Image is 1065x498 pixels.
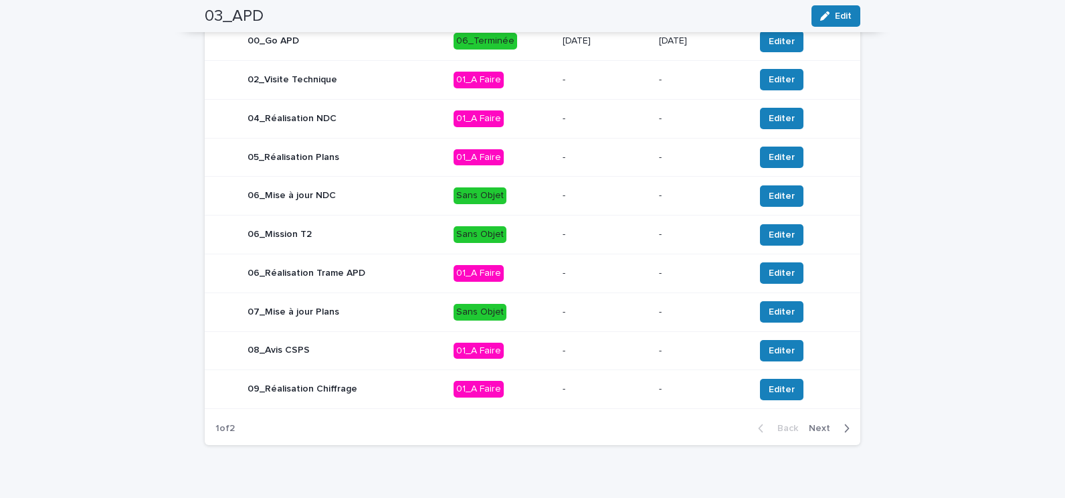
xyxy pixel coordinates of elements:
[563,74,648,86] p: -
[659,35,744,47] p: [DATE]
[760,31,803,52] button: Editer
[454,72,504,88] div: 01_A Faire
[454,110,504,127] div: 01_A Faire
[659,74,744,86] p: -
[205,293,860,331] tr: 07_Mise à jour PlansSans Objet--Editer
[659,152,744,163] p: -
[248,384,357,395] p: 09_Réalisation Chiffrage
[248,307,339,318] p: 07_Mise à jour Plans
[563,268,648,279] p: -
[809,424,838,433] span: Next
[659,345,744,357] p: -
[563,229,648,240] p: -
[769,305,795,319] span: Editer
[769,73,795,86] span: Editer
[563,384,648,395] p: -
[563,35,648,47] p: [DATE]
[205,216,860,254] tr: 06_Mission T2Sans Objet--Editer
[563,307,648,318] p: -
[811,5,860,27] button: Edit
[769,151,795,164] span: Editer
[659,113,744,124] p: -
[205,60,860,99] tr: 02_Visite Technique01_A Faire--Editer
[760,185,803,207] button: Editer
[760,379,803,400] button: Editer
[563,113,648,124] p: -
[205,22,860,61] tr: 00_Go APD06_Terminée[DATE][DATE]Editer
[760,224,803,246] button: Editer
[563,345,648,357] p: -
[205,412,246,445] p: 1 of 2
[248,35,299,47] p: 00_Go APD
[454,187,506,204] div: Sans Objet
[760,69,803,90] button: Editer
[760,147,803,168] button: Editer
[454,381,504,398] div: 01_A Faire
[205,7,264,26] h2: 03_APD
[454,304,506,321] div: Sans Objet
[760,340,803,361] button: Editer
[454,265,504,282] div: 01_A Faire
[769,344,795,357] span: Editer
[563,190,648,201] p: -
[760,301,803,323] button: Editer
[659,384,744,395] p: -
[205,331,860,370] tr: 08_Avis CSPS01_A Faire--Editer
[248,152,339,163] p: 05_Réalisation Plans
[769,112,795,125] span: Editer
[659,190,744,201] p: -
[454,343,504,359] div: 01_A Faire
[803,422,860,434] button: Next
[769,266,795,280] span: Editer
[769,383,795,396] span: Editer
[769,228,795,242] span: Editer
[769,189,795,203] span: Editer
[760,108,803,129] button: Editer
[205,177,860,216] tr: 06_Mise à jour NDCSans Objet--Editer
[659,307,744,318] p: -
[835,11,852,21] span: Edit
[769,35,795,48] span: Editer
[659,268,744,279] p: -
[205,138,860,177] tr: 05_Réalisation Plans01_A Faire--Editer
[454,226,506,243] div: Sans Objet
[248,345,310,356] p: 08_Avis CSPS
[205,99,860,138] tr: 04_Réalisation NDC01_A Faire--Editer
[248,190,336,201] p: 06_Mise à jour NDC
[248,268,365,279] p: 06_Réalisation Trame APD
[760,262,803,284] button: Editer
[248,74,337,86] p: 02_Visite Technique
[454,149,504,166] div: 01_A Faire
[563,152,648,163] p: -
[205,254,860,293] tr: 06_Réalisation Trame APD01_A Faire--Editer
[747,422,803,434] button: Back
[205,370,860,409] tr: 09_Réalisation Chiffrage01_A Faire--Editer
[454,33,517,50] div: 06_Terminée
[769,424,798,433] span: Back
[248,113,336,124] p: 04_Réalisation NDC
[248,229,312,240] p: 06_Mission T2
[659,229,744,240] p: -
